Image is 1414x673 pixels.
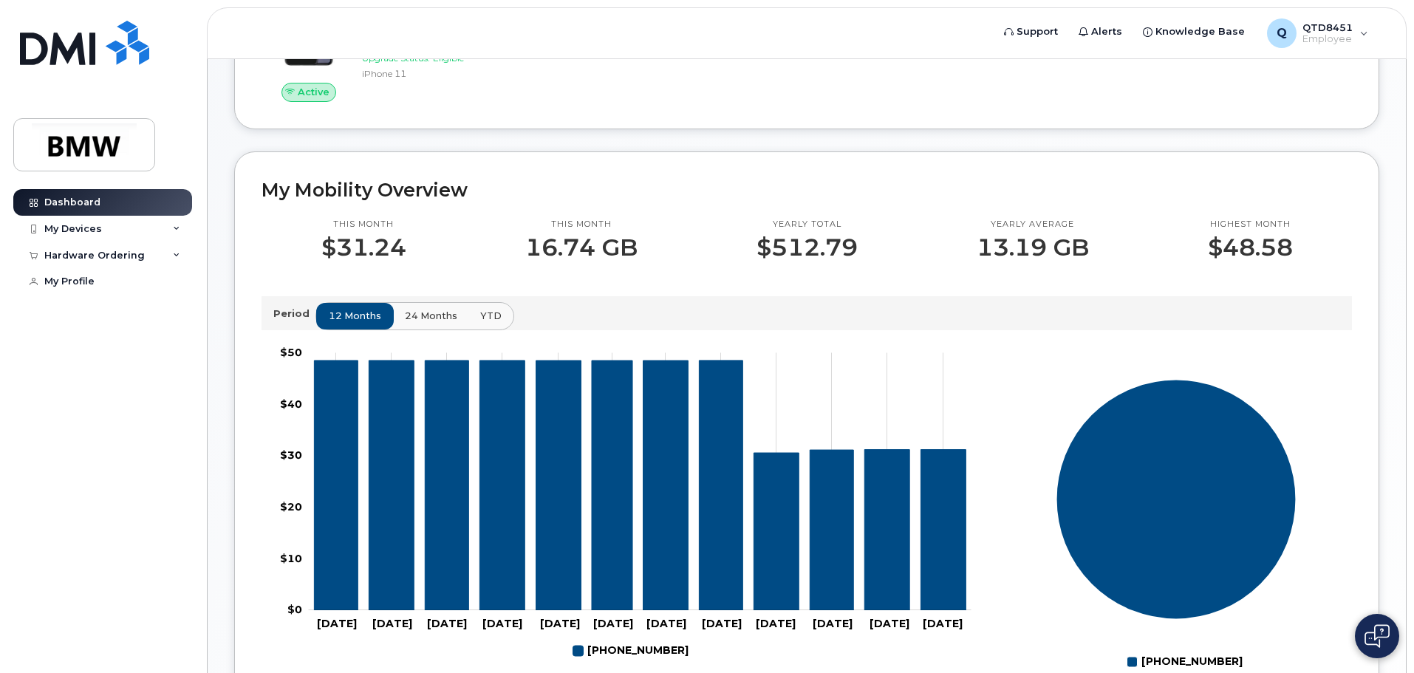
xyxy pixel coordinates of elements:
[1056,379,1297,619] g: Series
[372,617,412,630] tspan: [DATE]
[405,309,457,323] span: 24 months
[994,17,1068,47] a: Support
[593,617,633,630] tspan: [DATE]
[482,617,522,630] tspan: [DATE]
[540,617,580,630] tspan: [DATE]
[923,617,963,630] tspan: [DATE]
[1017,24,1058,39] span: Support
[646,617,686,630] tspan: [DATE]
[280,448,302,462] tspan: $30
[362,52,430,64] span: Upgrade Status:
[1133,17,1255,47] a: Knowledge Base
[1302,33,1353,45] span: Employee
[702,617,742,630] tspan: [DATE]
[1277,24,1287,42] span: Q
[280,500,302,513] tspan: $20
[977,234,1089,261] p: 13.19 GB
[1068,17,1133,47] a: Alerts
[298,85,329,99] span: Active
[433,52,464,64] span: Eligible
[1155,24,1245,39] span: Knowledge Base
[314,361,966,610] g: 864-448-8541
[870,617,909,630] tspan: [DATE]
[1091,24,1122,39] span: Alerts
[756,219,858,230] p: Yearly total
[427,617,467,630] tspan: [DATE]
[273,307,315,321] p: Period
[280,397,302,410] tspan: $40
[280,346,971,663] g: Chart
[1302,21,1353,33] span: QTD8451
[525,234,638,261] p: 16.74 GB
[756,234,858,261] p: $512.79
[321,234,406,261] p: $31.24
[1257,18,1379,48] div: QTD8451
[317,617,357,630] tspan: [DATE]
[280,346,302,359] tspan: $50
[287,603,302,616] tspan: $0
[573,638,689,663] g: Legend
[1208,219,1293,230] p: Highest month
[321,219,406,230] p: This month
[480,309,502,323] span: YTD
[756,617,796,630] tspan: [DATE]
[525,219,638,230] p: This month
[977,219,1089,230] p: Yearly average
[1208,234,1293,261] p: $48.58
[573,638,689,663] g: 864-448-8541
[1365,624,1390,648] img: Open chat
[813,617,853,630] tspan: [DATE]
[362,67,515,80] div: iPhone 11
[262,179,1352,201] h2: My Mobility Overview
[280,551,302,564] tspan: $10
